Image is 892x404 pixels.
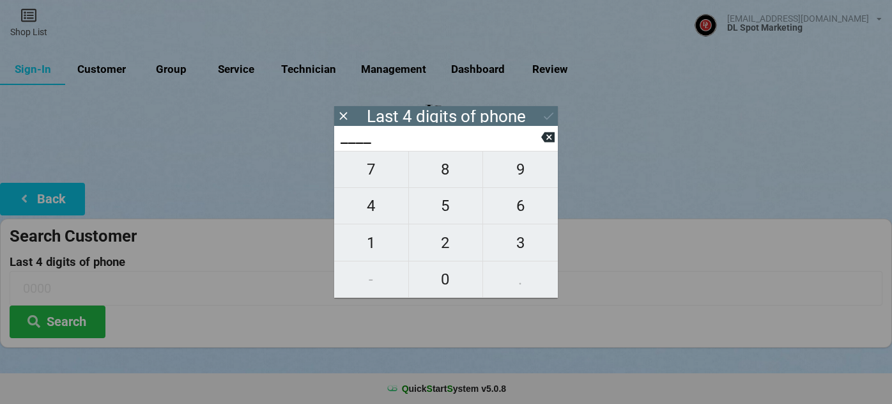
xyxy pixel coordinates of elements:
[483,151,558,188] button: 9
[334,188,409,224] button: 4
[409,229,483,256] span: 2
[334,156,408,183] span: 7
[334,224,409,261] button: 1
[334,151,409,188] button: 7
[409,224,484,261] button: 2
[409,261,484,298] button: 0
[409,192,483,219] span: 5
[409,151,484,188] button: 8
[483,156,558,183] span: 9
[483,188,558,224] button: 6
[409,266,483,293] span: 0
[409,188,484,224] button: 5
[483,229,558,256] span: 3
[334,229,408,256] span: 1
[334,192,408,219] span: 4
[409,156,483,183] span: 8
[367,110,526,123] div: Last 4 digits of phone
[483,192,558,219] span: 6
[483,224,558,261] button: 3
